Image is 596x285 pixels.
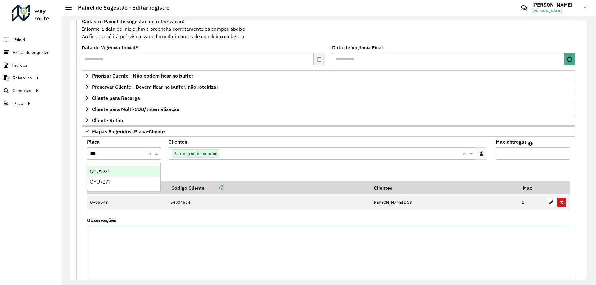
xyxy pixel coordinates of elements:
[82,44,138,51] label: Data de Vigência Inicial
[92,96,140,100] span: Cliente para Recarga
[13,49,50,56] span: Painel de Sugestão
[12,87,31,94] span: Consultas
[12,62,27,69] span: Pedidos
[205,185,224,191] a: Copiar
[82,82,575,92] a: Preservar Cliente - Devem ficar no buffer, não roteirizar
[517,1,531,15] a: Contato Rápido
[369,194,518,211] td: [PERSON_NAME] DOS
[92,129,165,134] span: Mapas Sugeridos: Placa-Cliente
[167,194,369,211] td: 54904604
[87,138,100,145] label: Placa
[528,141,533,146] em: Máximo de clientes que serão colocados na mesma rota com os clientes informados
[13,37,25,43] span: Painel
[92,107,179,112] span: Cliente para Multi-CDD/Internalização
[87,163,161,191] ng-dropdown-panel: Options list
[532,8,579,14] span: [PERSON_NAME]
[369,181,518,194] th: Clientes
[82,18,184,24] strong: Cadastro Painel de sugestão de roteirização:
[92,73,193,78] span: Priorizar Cliente - Não podem ficar no buffer
[72,4,169,11] h2: Painel de Sugestão - Editar registro
[496,138,527,145] label: Max entregas
[82,104,575,114] a: Cliente para Multi-CDD/Internalização
[463,150,468,157] span: Clear all
[148,150,153,157] span: Clear all
[82,17,575,40] div: Informe a data de inicio, fim e preencha corretamente os campos abaixo. Ao final, você irá pré-vi...
[169,138,187,145] label: Clientes
[13,75,32,81] span: Relatórios
[87,194,167,211] td: OVC5D48
[92,118,123,123] span: Cliente Retira
[332,44,383,51] label: Data de Vigência Final
[167,181,369,194] th: Código Cliente
[90,179,110,185] span: OYU7B71
[90,169,109,174] span: OYU1D21
[92,84,218,89] span: Preservar Cliente - Devem ficar no buffer, não roteirizar
[519,181,544,194] th: Max
[87,216,116,224] label: Observações
[82,93,575,103] a: Cliente para Recarga
[82,70,575,81] a: Priorizar Cliente - Não podem ficar no buffer
[82,115,575,126] a: Cliente Retira
[519,194,544,211] td: 1
[172,150,219,157] span: 22 itens selecionados
[12,100,23,107] span: Tático
[532,2,579,8] h3: [PERSON_NAME]
[564,53,575,65] button: Choose Date
[82,126,575,137] a: Mapas Sugeridos: Placa-Cliente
